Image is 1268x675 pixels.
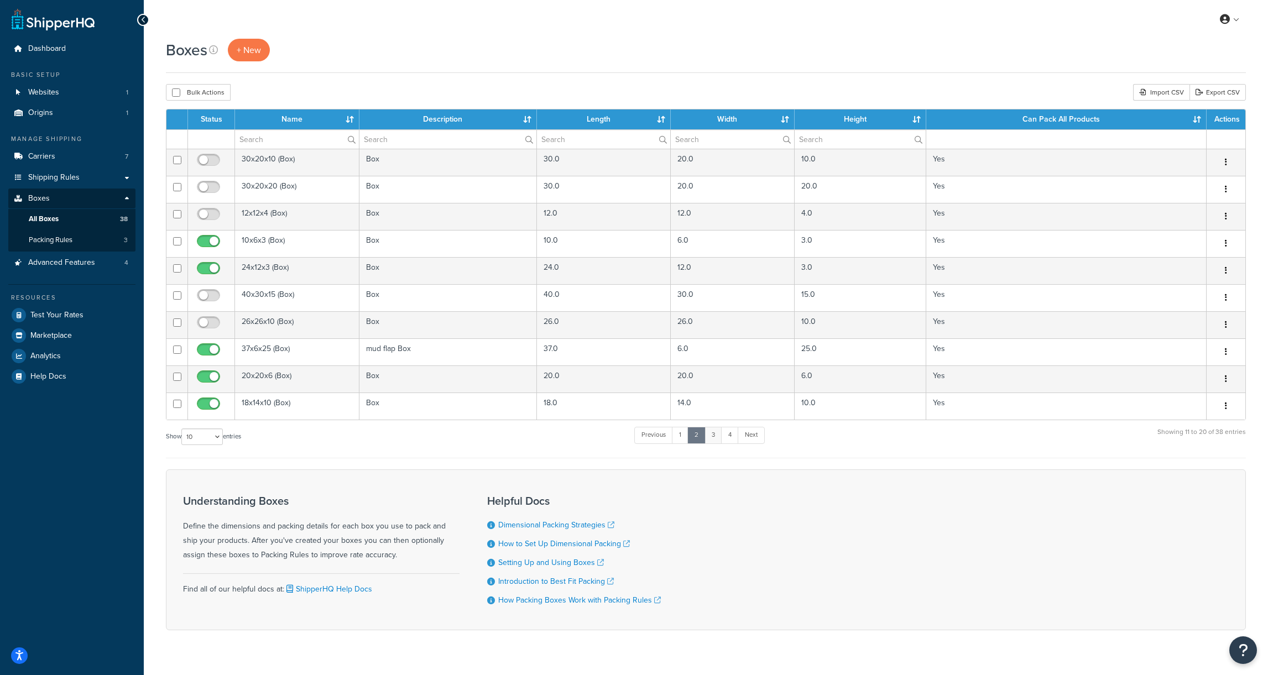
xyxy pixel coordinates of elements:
span: 4 [124,258,128,268]
a: How Packing Boxes Work with Packing Rules [498,594,661,606]
div: Define the dimensions and packing details for each box you use to pack and ship your products. Af... [183,495,460,562]
a: Setting Up and Using Boxes [498,557,604,568]
td: 12.0 [671,257,795,284]
td: Box [359,230,537,257]
th: Name : activate to sort column ascending [235,109,359,129]
td: 26.0 [537,311,671,338]
span: Carriers [28,152,55,161]
td: 6.0 [671,230,795,257]
a: Origins 1 [8,103,135,123]
td: 30.0 [671,284,795,311]
span: 7 [125,152,128,161]
td: 4.0 [795,203,926,230]
td: 12x12x4 (Box) [235,203,359,230]
a: Carriers 7 [8,146,135,167]
td: mud flap Box [359,338,537,365]
span: Help Docs [30,372,66,381]
td: Yes [926,176,1207,203]
a: Next [738,427,765,443]
td: 37x6x25 (Box) [235,338,359,365]
a: Websites 1 [8,82,135,103]
span: Boxes [28,194,50,203]
td: Box [359,203,537,230]
td: Box [359,149,537,176]
span: + New [237,44,261,56]
a: Help Docs [8,367,135,386]
a: Introduction to Best Fit Packing [498,575,614,587]
td: 40x30x15 (Box) [235,284,359,311]
td: Yes [926,393,1207,420]
span: Websites [28,88,59,97]
a: Test Your Rates [8,305,135,325]
td: 20.0 [671,176,795,203]
a: Analytics [8,346,135,366]
span: Analytics [30,352,61,361]
a: 3 [705,427,722,443]
a: Boxes [8,189,135,209]
span: All Boxes [29,214,59,224]
input: Search [537,130,670,149]
td: Box [359,365,537,393]
span: Packing Rules [29,236,72,245]
td: 24.0 [537,257,671,284]
td: Box [359,257,537,284]
td: Box [359,311,537,338]
div: Showing 11 to 20 of 38 entries [1157,426,1246,449]
div: Find all of our helpful docs at: [183,573,460,596]
td: 26x26x10 (Box) [235,311,359,338]
li: Advanced Features [8,253,135,273]
td: 20.0 [537,365,671,393]
td: 26.0 [671,311,795,338]
td: 24x12x3 (Box) [235,257,359,284]
td: 20.0 [671,365,795,393]
a: All Boxes 38 [8,209,135,229]
td: 18.0 [537,393,671,420]
span: Dashboard [28,44,66,54]
li: Origins [8,103,135,123]
div: Basic Setup [8,70,135,80]
li: Packing Rules [8,230,135,250]
td: 10x6x3 (Box) [235,230,359,257]
div: Import CSV [1133,84,1189,101]
th: Width : activate to sort column ascending [671,109,795,129]
td: Box [359,284,537,311]
td: Yes [926,257,1207,284]
input: Search [795,130,926,149]
li: Websites [8,82,135,103]
td: Yes [926,230,1207,257]
td: 10.0 [795,311,926,338]
a: ShipperHQ Help Docs [284,583,372,595]
td: 25.0 [795,338,926,365]
th: Length : activate to sort column ascending [537,109,671,129]
span: Advanced Features [28,258,95,268]
th: Description : activate to sort column ascending [359,109,537,129]
td: 6.0 [795,365,926,393]
td: 3.0 [795,257,926,284]
span: 1 [126,108,128,118]
td: 30x20x20 (Box) [235,176,359,203]
input: Search [359,130,536,149]
li: Carriers [8,146,135,167]
span: 3 [124,236,128,245]
a: Packing Rules 3 [8,230,135,250]
li: Marketplace [8,326,135,346]
th: Can Pack All Products : activate to sort column ascending [926,109,1207,129]
td: 20.0 [795,176,926,203]
li: Dashboard [8,39,135,59]
td: 18x14x10 (Box) [235,393,359,420]
td: 20.0 [671,149,795,176]
li: All Boxes [8,209,135,229]
td: Yes [926,338,1207,365]
td: 30.0 [537,176,671,203]
span: Origins [28,108,53,118]
td: 40.0 [537,284,671,311]
td: 20x20x6 (Box) [235,365,359,393]
a: Advanced Features 4 [8,253,135,273]
td: 14.0 [671,393,795,420]
td: 10.0 [537,230,671,257]
h1: Boxes [166,39,207,61]
td: Box [359,176,537,203]
td: Yes [926,365,1207,393]
button: Open Resource Center [1229,636,1257,664]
